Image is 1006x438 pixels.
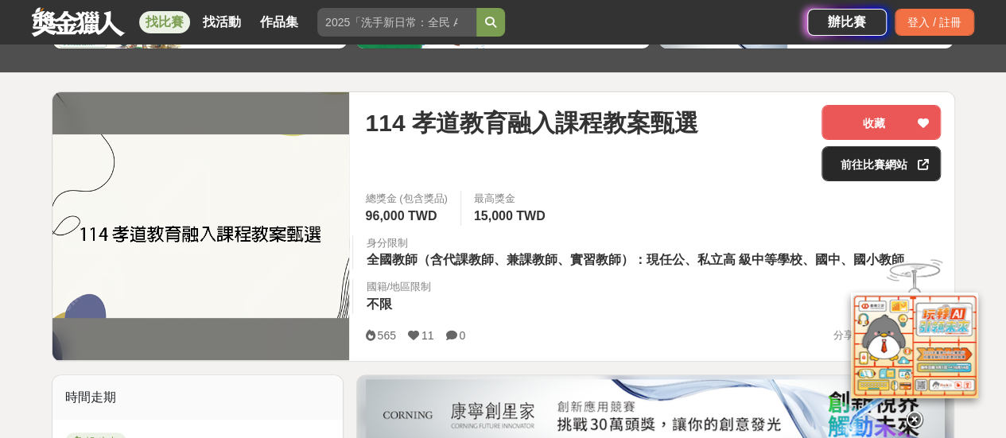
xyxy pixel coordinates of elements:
span: 總獎金 (包含獎品) [365,191,447,207]
span: 565 [377,329,395,342]
div: 國籍/地區限制 [366,279,431,295]
span: 15,000 TWD [474,209,546,223]
a: 作品集 [254,11,305,33]
a: 找比賽 [139,11,190,33]
div: 登入 / 註冊 [895,9,974,36]
span: 最高獎金 [474,191,550,207]
img: Cover Image [52,134,350,318]
span: 114 孝道教育融入課程教案甄選 [365,105,697,141]
span: 不限 [366,297,391,311]
span: 全國教師（含代課教師、兼課教師、實習教師）：現任公、私立高 級中等學校、國中、國小教師。 [366,253,916,266]
span: 0 [459,329,465,342]
div: 身分限制 [366,235,920,251]
input: 2025「洗手新日常：全民 ALL IN」洗手歌全台徵選 [317,8,476,37]
a: 前往比賽網站 [822,146,941,181]
a: 辦比賽 [807,9,887,36]
span: 分享至 [833,324,864,347]
a: 找活動 [196,11,247,33]
div: 時間走期 [52,375,344,420]
span: 96,000 TWD [365,209,437,223]
img: d2146d9a-e6f6-4337-9592-8cefde37ba6b.png [851,292,978,397]
span: 11 [421,329,434,342]
button: 收藏 [822,105,941,140]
